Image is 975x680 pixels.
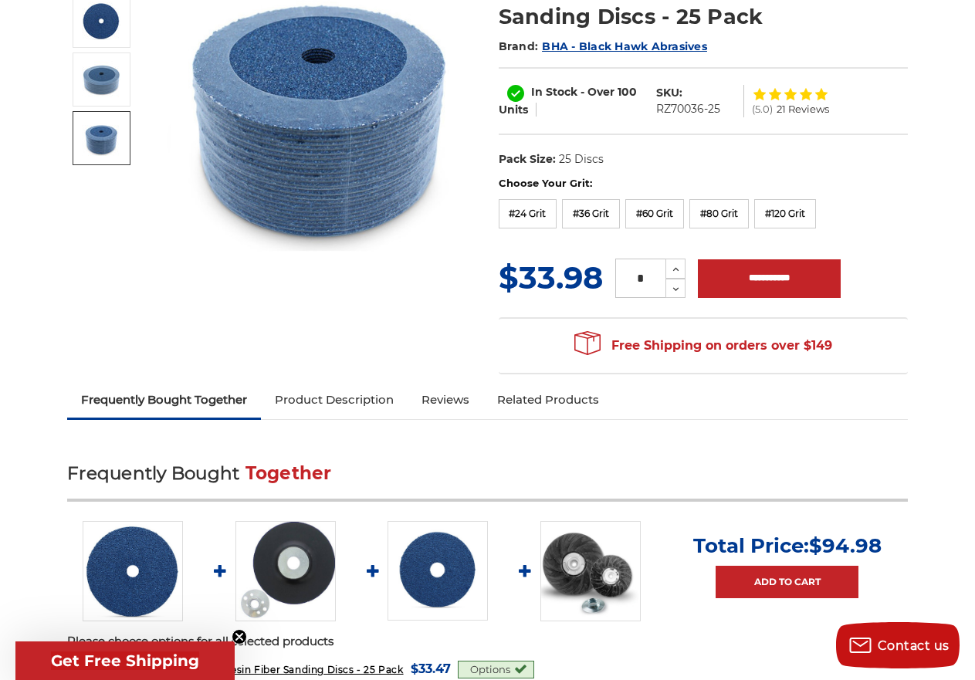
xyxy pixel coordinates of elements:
[411,658,451,679] span: $33.47
[777,104,829,114] span: 21 Reviews
[618,85,637,99] span: 100
[15,641,235,680] div: Get Free ShippingClose teaser
[542,39,707,53] a: BHA - Black Hawk Abrasives
[878,638,950,653] span: Contact us
[483,383,613,417] a: Related Products
[581,85,614,99] span: - Over
[67,383,261,417] a: Frequently Bought Together
[531,85,577,99] span: In Stock
[67,633,908,651] p: Please choose options for all selected products
[693,533,882,558] p: Total Price:
[245,462,332,484] span: Together
[82,60,120,99] img: 7" x 7/8" Zirconia Resin Fiber Sanding Discs - 25 Pack
[458,661,534,679] div: Options
[499,151,556,167] dt: Pack Size:
[87,664,403,675] span: 7" x 7/8" Zirconia Resin Fiber Sanding Discs - 25 Pack
[82,119,120,157] img: 7" x 7/8" Zirconia Resin Fiber Sanding Discs - 25 Pack
[499,39,539,53] span: Brand:
[67,462,239,484] span: Frequently Bought
[752,104,773,114] span: (5.0)
[656,101,720,117] dd: RZ70036-25
[82,2,120,40] img: 7 inch zirconia resin fiber disc
[261,383,408,417] a: Product Description
[836,622,960,668] button: Contact us
[83,521,183,621] img: 7 inch zirconia resin fiber disc
[656,85,682,101] dt: SKU:
[51,651,199,670] span: Get Free Shipping
[499,259,603,296] span: $33.98
[716,566,858,598] a: Add to Cart
[499,103,528,117] span: Units
[559,151,604,167] dd: 25 Discs
[408,383,483,417] a: Reviews
[232,629,247,644] button: Close teaser
[574,330,832,361] span: Free Shipping on orders over $149
[809,533,882,558] span: $94.98
[499,176,908,191] label: Choose Your Grit:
